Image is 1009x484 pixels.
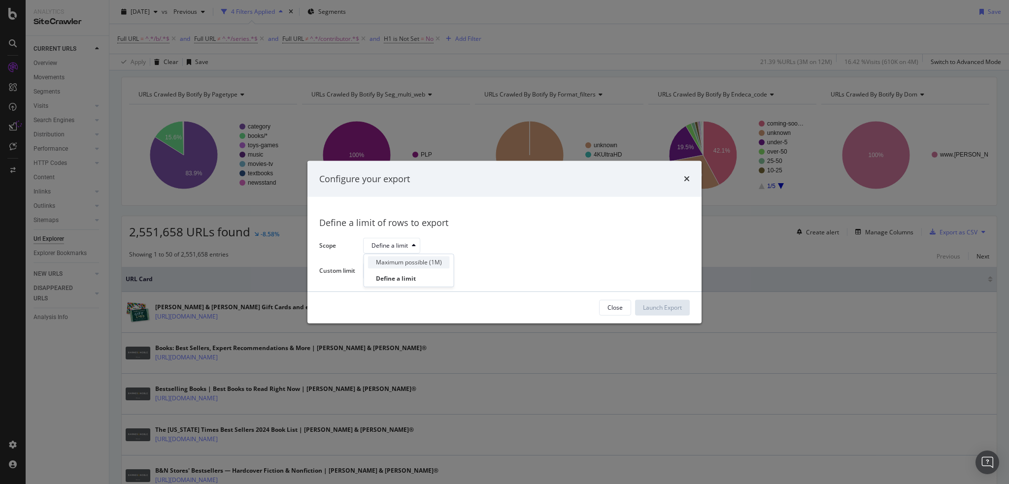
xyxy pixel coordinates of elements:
div: modal [307,161,702,323]
div: Launch Export [643,303,682,312]
div: times [684,172,690,185]
button: Define a limit [363,238,420,254]
div: Open Intercom Messenger [975,451,999,474]
div: Define a limit [376,274,416,283]
div: Define a limit [371,243,408,249]
button: Launch Export [635,300,690,316]
div: Define a limit of rows to export [319,217,690,229]
div: Maximum possible (1M) [376,258,442,266]
div: Configure your export [319,172,410,185]
div: Close [607,303,623,312]
label: Scope [319,241,355,252]
button: Close [599,300,631,316]
label: Custom limit [319,266,355,277]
